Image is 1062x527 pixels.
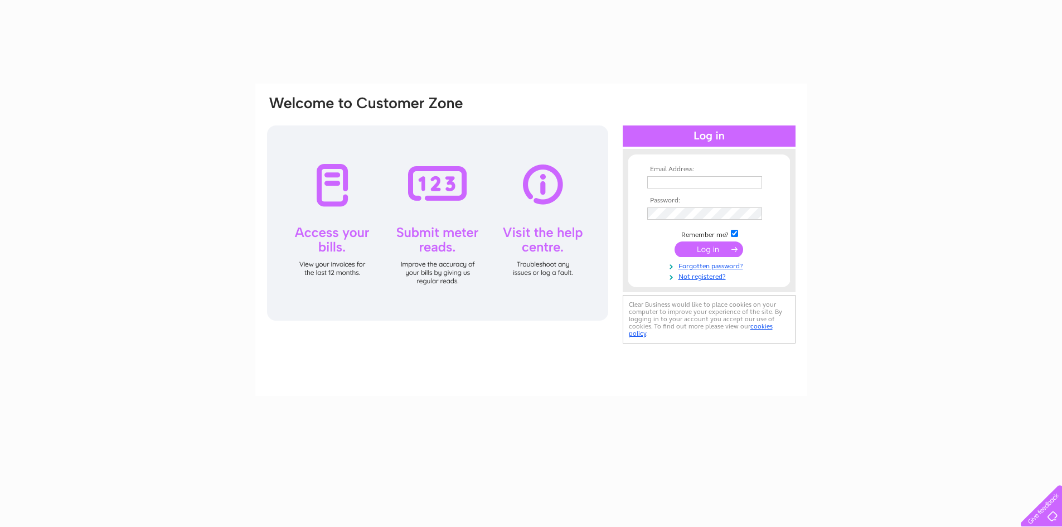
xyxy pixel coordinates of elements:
[647,270,774,281] a: Not registered?
[644,197,774,205] th: Password:
[623,295,796,344] div: Clear Business would like to place cookies on your computer to improve your experience of the sit...
[675,241,743,257] input: Submit
[647,260,774,270] a: Forgotten password?
[629,322,773,337] a: cookies policy
[644,166,774,173] th: Email Address:
[644,228,774,239] td: Remember me?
